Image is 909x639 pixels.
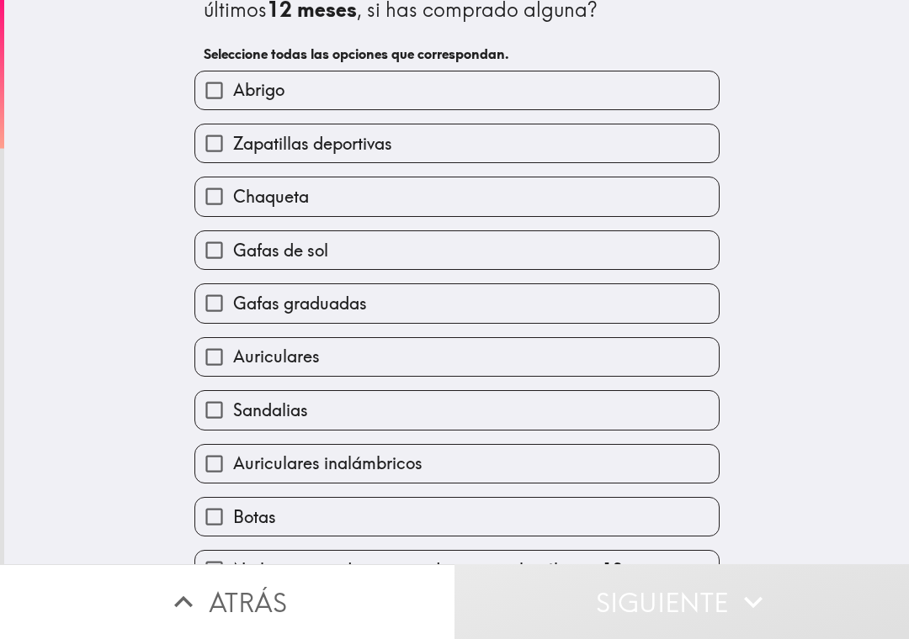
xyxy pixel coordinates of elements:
[233,239,328,262] span: Gafas de sol
[195,71,719,109] button: Abrigo
[195,445,719,483] button: Auriculares inalámbricos
[233,78,284,102] span: Abrigo
[195,177,719,215] button: Chaqueta
[195,551,719,589] button: No he comprado ninguno de estos en los últimos 12 meses.
[233,558,679,582] span: No he comprado ninguno de estos en los últimos 12 meses.
[454,564,909,639] button: Siguiente
[233,185,309,209] span: Chaqueta
[204,45,710,63] h6: Seleccione todas las opciones que correspondan.
[195,124,719,162] button: Zapatillas deportivas
[195,391,719,429] button: Sandalias
[233,292,367,315] span: Gafas graduadas
[233,452,423,475] span: Auriculares inalámbricos
[195,338,719,376] button: Auriculares
[195,498,719,536] button: Botas
[233,132,392,156] span: Zapatillas deportivas
[233,505,276,529] span: Botas
[195,284,719,322] button: Gafas graduadas
[233,399,308,422] span: Sandalias
[233,345,320,368] span: Auriculares
[195,231,719,269] button: Gafas de sol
